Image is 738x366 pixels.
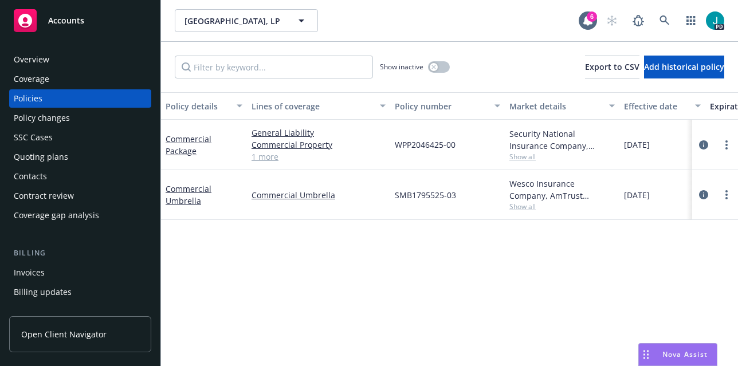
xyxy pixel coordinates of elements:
[9,302,151,321] a: Account charges
[624,139,650,151] span: [DATE]
[252,189,386,201] a: Commercial Umbrella
[14,167,47,186] div: Contacts
[619,92,705,120] button: Effective date
[175,9,318,32] button: [GEOGRAPHIC_DATA], LP
[14,302,77,321] div: Account charges
[9,187,151,205] a: Contract review
[644,56,724,78] button: Add historical policy
[662,349,708,359] span: Nova Assist
[638,343,717,366] button: Nova Assist
[653,9,676,32] a: Search
[14,206,99,225] div: Coverage gap analysis
[185,15,284,27] span: [GEOGRAPHIC_DATA], LP
[505,92,619,120] button: Market details
[587,11,597,22] div: 6
[509,100,602,112] div: Market details
[14,187,74,205] div: Contract review
[639,344,653,365] div: Drag to move
[9,283,151,301] a: Billing updates
[247,92,390,120] button: Lines of coverage
[14,89,42,108] div: Policies
[14,148,68,166] div: Quoting plans
[509,128,615,152] div: Security National Insurance Company, AmTrust Financial Services
[9,70,151,88] a: Coverage
[252,127,386,139] a: General Liability
[624,100,688,112] div: Effective date
[9,5,151,37] a: Accounts
[9,167,151,186] a: Contacts
[175,56,373,78] input: Filter by keyword...
[14,109,70,127] div: Policy changes
[395,139,456,151] span: WPP2046425-00
[9,206,151,225] a: Coverage gap analysis
[14,70,49,88] div: Coverage
[14,50,49,69] div: Overview
[624,189,650,201] span: [DATE]
[644,61,724,72] span: Add historical policy
[390,92,505,120] button: Policy number
[48,16,84,25] span: Accounts
[14,128,53,147] div: SSC Cases
[509,152,615,162] span: Show all
[9,263,151,282] a: Invoices
[21,328,107,340] span: Open Client Navigator
[14,263,45,282] div: Invoices
[166,183,211,206] a: Commercial Umbrella
[627,9,650,32] a: Report a Bug
[161,92,247,120] button: Policy details
[9,89,151,108] a: Policies
[509,202,615,211] span: Show all
[9,109,151,127] a: Policy changes
[720,138,733,152] a: more
[509,178,615,202] div: Wesco Insurance Company, AmTrust Financial Services
[252,139,386,151] a: Commercial Property
[9,247,151,259] div: Billing
[697,138,710,152] a: circleInformation
[697,188,710,202] a: circleInformation
[9,50,151,69] a: Overview
[9,148,151,166] a: Quoting plans
[166,133,211,156] a: Commercial Package
[252,151,386,163] a: 1 more
[395,189,456,201] span: SMB1795525-03
[585,56,639,78] button: Export to CSV
[600,9,623,32] a: Start snowing
[395,100,488,112] div: Policy number
[380,62,423,72] span: Show inactive
[166,100,230,112] div: Policy details
[720,188,733,202] a: more
[585,61,639,72] span: Export to CSV
[706,11,724,30] img: photo
[9,128,151,147] a: SSC Cases
[14,283,72,301] div: Billing updates
[680,9,702,32] a: Switch app
[252,100,373,112] div: Lines of coverage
